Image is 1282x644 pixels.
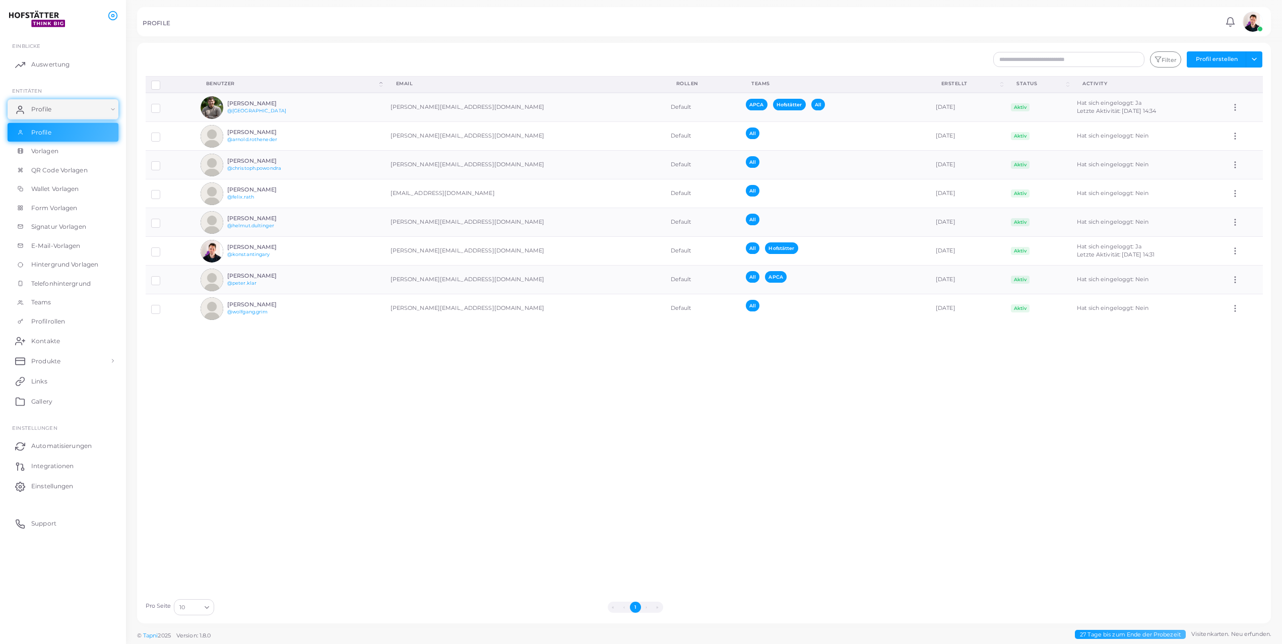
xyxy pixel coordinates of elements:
[1077,189,1148,197] span: Hat sich eingeloggt: Nein
[217,602,1054,613] ul: Pagination
[8,371,118,391] a: Links
[930,151,1005,179] td: [DATE]
[137,631,211,640] span: ©
[746,300,759,311] span: All
[31,462,74,471] span: Integrationen
[227,215,301,222] h6: [PERSON_NAME]
[201,297,223,320] img: avatar
[930,266,1005,294] td: [DATE]
[9,10,65,28] img: logo
[227,301,301,308] h6: [PERSON_NAME]
[227,223,274,228] a: @helmut.dultinger
[201,240,223,263] img: avatar
[206,80,378,87] div: Benutzer
[746,99,767,110] span: APCA
[31,260,98,269] span: Hintergrund Vorlagen
[1077,218,1148,225] span: Hat sich eingeloggt: Nein
[746,156,759,168] span: All
[385,266,665,294] td: [PERSON_NAME][EMAIL_ADDRESS][DOMAIN_NAME]
[630,602,641,613] button: Go to page 1
[1240,12,1265,32] a: avatar
[1077,243,1141,250] span: Hat sich eingeloggt: Ja
[8,255,118,274] a: Hintergrund Vorlagen
[158,631,170,640] span: 2025
[227,186,301,193] h6: [PERSON_NAME]
[1225,76,1263,93] th: Action
[227,309,268,314] a: @wolfgang.grim
[179,602,185,613] span: 10
[385,294,665,323] td: [PERSON_NAME][EMAIL_ADDRESS][DOMAIN_NAME]
[930,179,1005,208] td: [DATE]
[1011,304,1030,312] span: Aktiv
[8,179,118,199] a: Wallet Vorlagen
[385,93,665,122] td: [PERSON_NAME][EMAIL_ADDRESS][DOMAIN_NAME]
[1011,247,1030,255] span: Aktiv
[31,377,47,386] span: Links
[930,237,1005,266] td: [DATE]
[676,80,729,87] div: Rollen
[174,599,214,615] div: Search for option
[227,108,286,113] a: @[GEOGRAPHIC_DATA]
[12,88,42,94] span: ENTITÄTEN
[385,151,665,179] td: [PERSON_NAME][EMAIL_ADDRESS][DOMAIN_NAME]
[1011,189,1030,198] span: Aktiv
[665,122,740,151] td: Default
[186,602,201,613] input: Search for option
[385,237,665,266] td: [PERSON_NAME][EMAIL_ADDRESS][DOMAIN_NAME]
[1077,276,1148,283] span: Hat sich eingeloggt: Nein
[31,317,65,326] span: Profilrollen
[12,425,57,431] span: Einstellungen
[930,122,1005,151] td: [DATE]
[146,602,171,610] label: Pro Seite
[143,632,158,639] a: Tapni
[8,142,118,161] a: Vorlagen
[1011,103,1030,111] span: Aktiv
[665,93,740,122] td: Default
[8,123,118,142] a: Profile
[201,269,223,291] img: avatar
[227,129,301,136] h6: [PERSON_NAME]
[227,158,301,164] h6: [PERSON_NAME]
[8,513,118,534] a: Support
[746,242,759,254] span: All
[385,179,665,208] td: [EMAIL_ADDRESS][DOMAIN_NAME]
[12,43,40,49] span: EINBLICKE
[665,208,740,237] td: Default
[8,331,118,351] a: Kontakte
[227,244,301,250] h6: [PERSON_NAME]
[1077,251,1155,258] span: Letzte Aktivität: [DATE] 14:31
[227,280,257,286] a: @peter.klar
[31,441,92,450] span: Automatisierungen
[31,397,52,406] span: Gallery
[665,237,740,266] td: Default
[1011,132,1030,140] span: Aktiv
[773,99,806,110] span: Hofstätter
[8,161,118,180] a: QR Code Vorlagen
[665,294,740,323] td: Default
[8,199,118,218] a: Form Vorlagen
[941,80,998,87] div: Erstellt
[665,151,740,179] td: Default
[1016,80,1064,87] div: Status
[1011,161,1030,169] span: Aktiv
[8,391,118,411] a: Gallery
[227,165,281,171] a: @christoph.powondra
[930,208,1005,237] td: [DATE]
[201,125,223,148] img: avatar
[31,222,86,231] span: Signatur Vorlagen
[1077,107,1156,114] span: Letzte Aktivität: [DATE] 14:34
[385,208,665,237] td: [PERSON_NAME][EMAIL_ADDRESS][DOMAIN_NAME]
[1191,630,1271,638] span: Visitenkarten. Neu erfunden.
[8,236,118,255] a: E-Mail-Vorlagen
[8,436,118,456] a: Automatisierungen
[176,632,211,639] span: Version: 1.8.0
[201,96,223,119] img: avatar
[8,274,118,293] a: Telefonhintergrund
[31,147,58,156] span: Vorlagen
[385,122,665,151] td: [PERSON_NAME][EMAIL_ADDRESS][DOMAIN_NAME]
[396,80,654,87] div: Email
[1011,218,1030,226] span: Aktiv
[31,128,51,137] span: Profile
[31,482,73,491] span: Einstellungen
[31,298,51,307] span: Teams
